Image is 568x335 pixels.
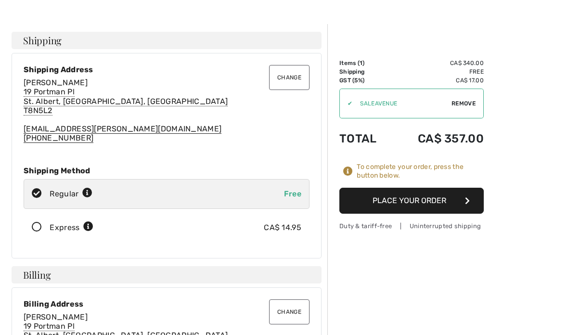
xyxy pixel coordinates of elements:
[284,189,301,198] span: Free
[24,166,310,175] div: Shipping Method
[339,67,391,76] td: Shipping
[357,163,484,180] div: To complete your order, press the button below.
[24,299,310,309] div: Billing Address
[50,222,93,233] div: Express
[391,67,484,76] td: Free
[391,76,484,85] td: CA$ 17.00
[269,299,310,324] button: Change
[23,270,51,280] span: Billing
[391,59,484,67] td: CA$ 340.00
[24,65,310,74] div: Shipping Address
[23,36,62,45] span: Shipping
[50,188,92,200] div: Regular
[24,312,88,322] span: [PERSON_NAME]
[452,99,476,108] span: Remove
[339,59,391,67] td: Items ( )
[264,222,301,233] div: CA$ 14.95
[269,65,310,90] button: Change
[352,89,452,118] input: Promo code
[339,122,391,155] td: Total
[340,99,352,108] div: ✔
[360,60,362,66] span: 1
[339,188,484,214] button: Place Your Order
[339,76,391,85] td: GST (5%)
[391,122,484,155] td: CA$ 357.00
[24,78,88,87] span: [PERSON_NAME]
[339,221,484,231] div: Duty & tariff-free | Uninterrupted shipping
